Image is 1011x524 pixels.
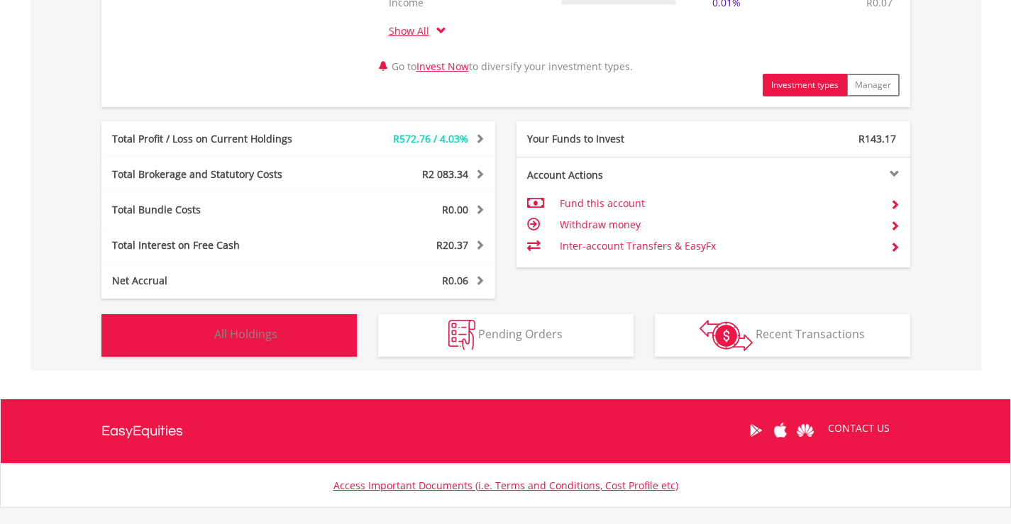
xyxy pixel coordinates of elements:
span: Recent Transactions [756,326,865,342]
span: R2 083.34 [422,167,468,181]
button: Recent Transactions [655,314,910,357]
img: holdings-wht.png [181,320,211,350]
span: R143.17 [858,132,896,145]
button: Manager [846,74,900,96]
img: pending_instructions-wht.png [448,320,475,350]
td: Inter-account Transfers & EasyFx [560,235,878,257]
span: R0.00 [442,203,468,216]
a: Invest Now [416,60,469,73]
div: Net Accrual [101,274,331,288]
a: EasyEquities [101,399,183,463]
img: transactions-zar-wht.png [700,320,753,351]
span: Pending Orders [478,326,563,342]
a: Google Play [744,408,768,452]
button: Pending Orders [378,314,634,357]
span: R572.76 / 4.03% [393,132,468,145]
a: Apple [768,408,793,452]
div: Total Interest on Free Cash [101,238,331,252]
button: All Holdings [101,314,357,357]
a: Huawei [793,408,818,452]
a: CONTACT US [818,408,900,448]
div: Your Funds to Invest [516,132,714,146]
div: Total Bundle Costs [101,203,331,217]
td: Fund this account [560,193,878,214]
div: Account Actions [516,168,714,182]
a: Access Important Documents (i.e. Terms and Conditions, Cost Profile etc) [333,479,678,492]
span: R20.37 [436,238,468,252]
span: R0.06 [442,274,468,287]
td: Withdraw money [560,214,878,235]
div: Total Profit / Loss on Current Holdings [101,132,331,146]
div: Total Brokerage and Statutory Costs [101,167,331,182]
a: Show All [389,24,436,38]
button: Investment types [763,74,847,96]
span: All Holdings [214,326,277,342]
